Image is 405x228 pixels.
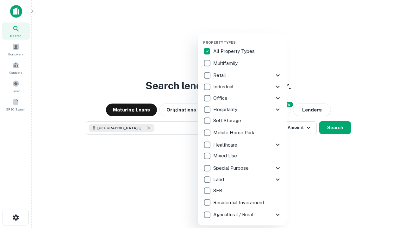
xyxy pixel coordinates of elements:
div: Office [203,92,282,104]
p: Land [213,176,225,183]
div: Industrial [203,81,282,92]
p: Residential Investment [213,199,265,206]
div: Hospitality [203,104,282,115]
p: Hospitality [213,106,239,113]
p: Multifamily [213,60,239,67]
p: Self Storage [213,117,242,124]
p: Special Purpose [213,164,250,172]
div: Land [203,174,282,185]
iframe: Chat Widget [373,177,405,208]
p: Retail [213,72,227,79]
div: Healthcare [203,139,282,150]
p: Industrial [213,83,235,91]
p: Mobile Home Park [213,129,256,136]
p: SFR [213,187,223,194]
p: Healthcare [213,141,239,149]
div: Special Purpose [203,162,282,174]
span: Property Types [203,41,236,44]
div: Retail [203,70,282,81]
p: Mixed Use [213,152,238,160]
p: Agricultural / Rural [213,211,254,218]
div: Agricultural / Rural [203,209,282,220]
p: Office [213,94,229,102]
p: All Property Types [213,47,256,55]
